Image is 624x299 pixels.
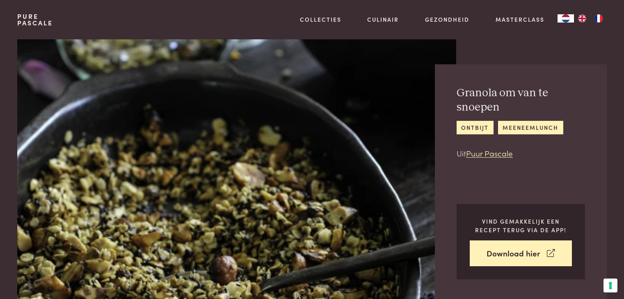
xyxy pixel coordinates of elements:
button: Uw voorkeuren voor toestemming voor trackingtechnologieën [603,279,617,292]
a: FR [590,14,607,23]
a: Download hier [470,240,572,266]
p: Uit [457,147,585,159]
a: EN [574,14,590,23]
p: Vind gemakkelijk een recept terug via de app! [470,217,572,234]
div: Language [558,14,574,23]
ul: Language list [574,14,607,23]
a: Gezondheid [425,15,469,24]
a: Culinair [367,15,399,24]
a: meeneemlunch [498,121,563,134]
a: Puur Pascale [466,147,513,159]
a: Masterclass [496,15,544,24]
a: NL [558,14,574,23]
a: PurePascale [17,13,53,26]
a: ontbijt [457,121,494,134]
h2: Granola om van te snoepen [457,86,585,114]
aside: Language selected: Nederlands [558,14,607,23]
a: Collecties [300,15,341,24]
